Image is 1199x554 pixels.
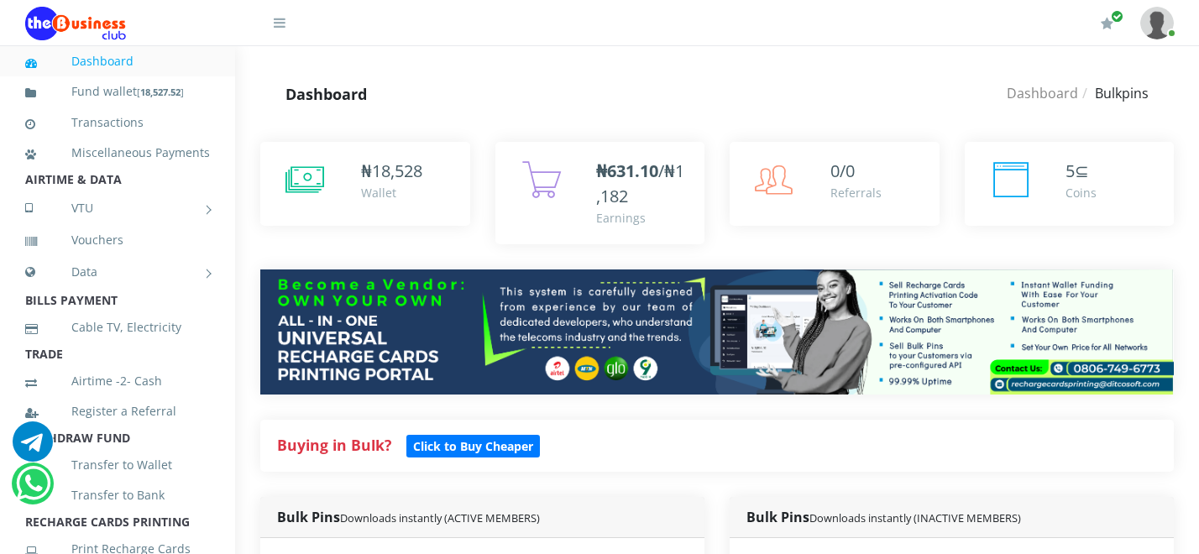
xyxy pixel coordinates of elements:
[1111,10,1123,23] span: Renew/Upgrade Subscription
[25,72,210,112] a: Fund wallet[18,527.52]
[1078,83,1149,103] li: Bulkpins
[277,435,391,455] strong: Buying in Bulk?
[830,184,882,201] div: Referrals
[285,84,367,104] strong: Dashboard
[340,510,540,525] small: Downloads instantly (ACTIVE MEMBERS)
[746,508,1021,526] strong: Bulk Pins
[1007,84,1078,102] a: Dashboard
[413,438,533,454] b: Click to Buy Cheaper
[25,362,210,400] a: Airtime -2- Cash
[1140,7,1174,39] img: User
[25,251,210,293] a: Data
[361,184,422,201] div: Wallet
[406,435,540,455] a: Click to Buy Cheaper
[140,86,181,98] b: 18,527.52
[25,7,126,40] img: Logo
[25,308,210,347] a: Cable TV, Electricity
[16,476,50,504] a: Chat for support
[25,392,210,431] a: Register a Referral
[361,159,422,184] div: ₦
[260,269,1174,395] img: multitenant_rcp.png
[1065,159,1097,184] div: ⊆
[25,476,210,515] a: Transfer to Bank
[596,159,684,207] span: /₦1,182
[13,434,53,462] a: Chat for support
[25,42,210,81] a: Dashboard
[277,508,540,526] strong: Bulk Pins
[1101,17,1113,30] i: Renew/Upgrade Subscription
[596,209,689,227] div: Earnings
[25,103,210,142] a: Transactions
[809,510,1021,525] small: Downloads instantly (INACTIVE MEMBERS)
[260,142,470,226] a: ₦18,528 Wallet
[25,133,210,172] a: Miscellaneous Payments
[372,159,422,182] span: 18,528
[830,159,855,182] span: 0/0
[25,446,210,484] a: Transfer to Wallet
[730,142,940,226] a: 0/0 Referrals
[1065,184,1097,201] div: Coins
[1065,159,1075,182] span: 5
[25,187,210,229] a: VTU
[137,86,184,98] small: [ ]
[596,159,658,182] b: ₦631.10
[25,221,210,259] a: Vouchers
[495,142,705,244] a: ₦631.10/₦1,182 Earnings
